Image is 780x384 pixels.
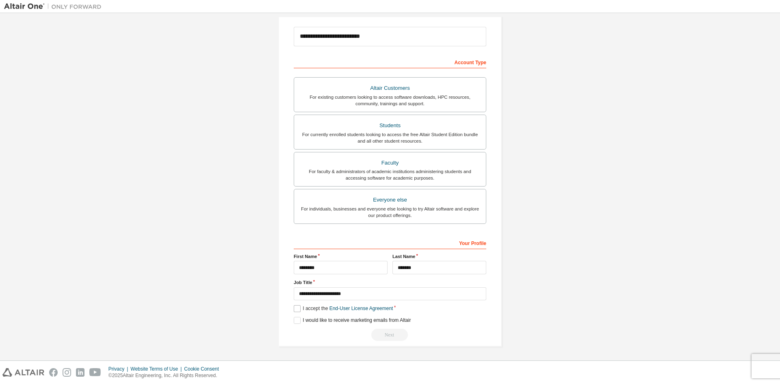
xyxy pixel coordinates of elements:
div: Faculty [299,157,481,169]
label: I accept the [294,305,393,312]
img: Altair One [4,2,106,11]
div: For faculty & administrators of academic institutions administering students and accessing softwa... [299,168,481,181]
label: I would like to receive marketing emails from Altair [294,317,411,324]
label: Job Title [294,279,486,286]
div: For existing customers looking to access software downloads, HPC resources, community, trainings ... [299,94,481,107]
p: © 2025 Altair Engineering, Inc. All Rights Reserved. [108,372,224,379]
label: First Name [294,253,388,260]
div: Everyone else [299,194,481,206]
img: youtube.svg [89,368,101,377]
div: Read and acccept EULA to continue [294,329,486,341]
div: Website Terms of Use [130,366,184,372]
div: For individuals, businesses and everyone else looking to try Altair software and explore our prod... [299,206,481,219]
div: For currently enrolled students looking to access the free Altair Student Edition bundle and all ... [299,131,481,144]
div: Account Type [294,55,486,68]
div: Cookie Consent [184,366,223,372]
img: linkedin.svg [76,368,84,377]
div: Privacy [108,366,130,372]
a: End-User License Agreement [329,306,393,311]
label: Last Name [392,253,486,260]
img: instagram.svg [63,368,71,377]
div: Students [299,120,481,131]
img: altair_logo.svg [2,368,44,377]
div: Altair Customers [299,82,481,94]
div: Your Profile [294,236,486,249]
img: facebook.svg [49,368,58,377]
